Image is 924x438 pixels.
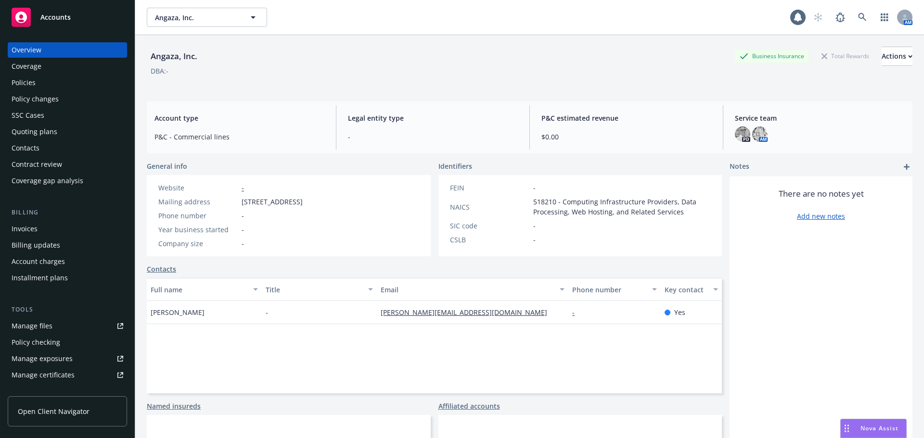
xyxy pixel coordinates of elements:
div: NAICS [450,202,529,212]
span: General info [147,161,187,171]
img: photo [735,126,750,142]
a: - [242,183,244,192]
span: - [242,225,244,235]
span: Account type [154,113,324,123]
span: - [533,235,536,245]
a: Search [853,8,872,27]
a: Contract review [8,157,127,172]
span: $0.00 [541,132,711,142]
div: Contract review [12,157,62,172]
img: photo [752,126,768,142]
a: Manage certificates [8,367,127,383]
div: Business Insurance [735,50,809,62]
div: Mailing address [158,197,238,207]
span: There are no notes yet [779,188,864,200]
div: Policy checking [12,335,60,350]
a: Coverage gap analysis [8,173,127,188]
div: Total Rewards [817,50,874,62]
a: Billing updates [8,238,127,253]
div: Year business started [158,225,238,235]
div: Actions [882,47,912,65]
span: Service team [735,113,905,123]
button: Phone number [568,278,660,301]
span: - [348,132,518,142]
a: add [901,161,912,173]
a: - [572,308,582,317]
span: - [242,211,244,221]
a: Named insureds [147,401,201,411]
button: Key contact [661,278,722,301]
div: Installment plans [12,270,68,286]
button: Title [262,278,377,301]
a: Overview [8,42,127,58]
button: Nova Assist [840,419,907,438]
div: Manage files [12,318,52,334]
a: Manage files [8,318,127,334]
div: Coverage [12,59,41,74]
span: [STREET_ADDRESS] [242,197,303,207]
a: Quoting plans [8,124,127,139]
span: Nova Assist [860,424,898,432]
div: CSLB [450,235,529,245]
span: P&C estimated revenue [541,113,711,123]
a: Installment plans [8,270,127,286]
div: Billing [8,208,127,217]
div: FEIN [450,183,529,193]
a: SSC Cases [8,108,127,123]
div: Manage claims [12,384,60,399]
span: Identifiers [438,161,472,171]
a: Coverage [8,59,127,74]
a: Add new notes [797,211,845,221]
a: Policies [8,75,127,90]
div: Phone number [572,285,646,295]
a: Start snowing [808,8,828,27]
div: Invoices [12,221,38,237]
a: Affiliated accounts [438,401,500,411]
span: - [533,221,536,231]
div: SIC code [450,221,529,231]
div: Company size [158,238,238,249]
button: Email [377,278,568,301]
div: SSC Cases [12,108,44,123]
div: Full name [151,285,247,295]
div: Coverage gap analysis [12,173,83,188]
span: Legal entity type [348,113,518,123]
div: Drag to move [841,419,853,438]
div: Phone number [158,211,238,221]
a: Contacts [147,264,176,274]
span: P&C - Commercial lines [154,132,324,142]
div: Manage exposures [12,351,73,366]
div: DBA: - [151,66,168,76]
button: Actions [882,47,912,66]
span: Notes [730,161,749,173]
span: [PERSON_NAME] [151,307,205,317]
span: - [533,183,536,193]
a: Contacts [8,140,127,156]
a: Manage claims [8,384,127,399]
div: Policy changes [12,91,59,107]
div: Overview [12,42,41,58]
a: Manage exposures [8,351,127,366]
div: Email [381,285,554,295]
div: Billing updates [12,238,60,253]
div: Account charges [12,254,65,269]
span: Accounts [40,13,71,21]
div: Angaza, Inc. [147,50,201,63]
span: - [242,238,244,249]
span: Open Client Navigator [18,406,90,416]
a: Accounts [8,4,127,31]
span: Yes [674,307,685,317]
div: Manage certificates [12,367,75,383]
a: Policy checking [8,335,127,350]
div: Policies [12,75,36,90]
div: Tools [8,305,127,314]
div: Quoting plans [12,124,57,139]
a: Policy changes [8,91,127,107]
div: Key contact [665,285,707,295]
span: 518210 - Computing Infrastructure Providers, Data Processing, Web Hosting, and Related Services [533,197,711,217]
div: Website [158,183,238,193]
span: Angaza, Inc. [155,13,238,23]
a: [PERSON_NAME][EMAIL_ADDRESS][DOMAIN_NAME] [381,308,555,317]
span: - [266,307,268,317]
